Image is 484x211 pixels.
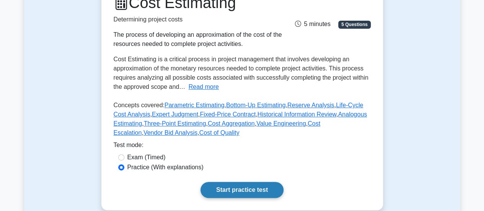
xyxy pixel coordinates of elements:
a: Three-Point Estimating [144,120,206,127]
a: Cost of Quality [199,129,240,136]
label: Practice (With explanations) [127,163,204,172]
span: Cost Estimating is a critical process in project management that involves developing an approxima... [114,56,368,90]
p: Concepts covered: , , , , , , , , , , , , , [114,101,371,141]
span: 5 Questions [338,21,370,28]
a: Vendor Bid Analysis [143,129,197,136]
a: Bottom-Up Estimating [226,102,286,108]
a: Expert Judgment [152,111,198,118]
a: Cost Aggregation [208,120,255,127]
button: Read more [189,82,219,92]
a: Fixed-Price Contract [200,111,256,118]
span: 5 minutes [295,21,330,27]
a: Life-Cycle Cost Analysis [114,102,363,118]
label: Exam (Timed) [127,153,166,162]
a: Historical Information Review [257,111,336,118]
div: Test mode: [114,141,371,153]
div: The process of developing an approximation of the cost of the resources needed to complete projec... [114,30,282,49]
a: Start practice test [200,182,284,198]
a: Reserve Analysis [287,102,334,108]
p: Determining project costs [114,15,282,24]
a: Value Engineering [256,120,306,127]
a: Parametric Estimating [165,102,225,108]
